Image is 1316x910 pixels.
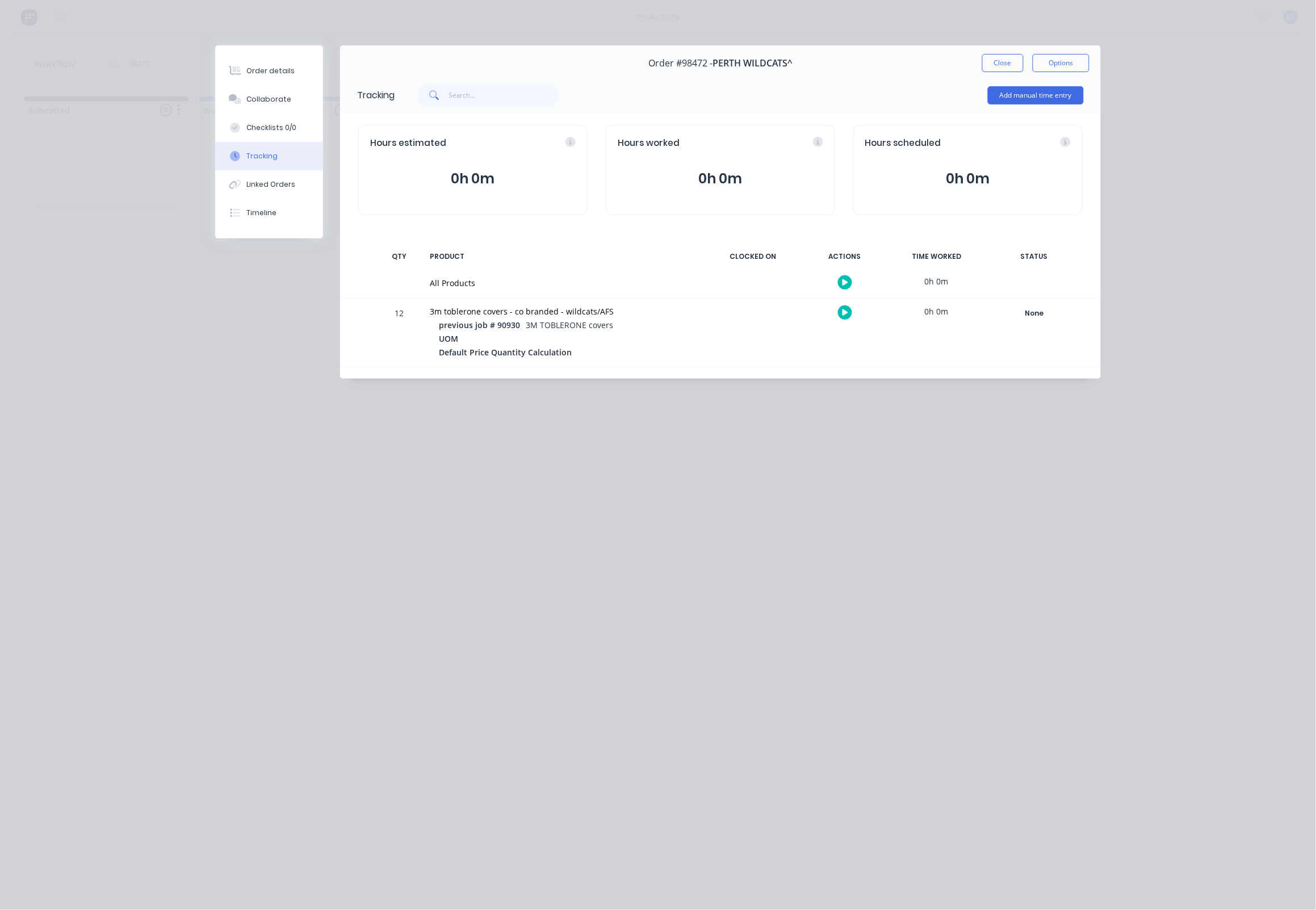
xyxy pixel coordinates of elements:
[439,333,458,345] span: UOM
[430,277,697,289] div: All Products
[982,54,1024,72] button: Close
[1033,54,1089,72] button: Options
[215,57,323,85] button: Order details
[215,142,323,170] button: Tracking
[247,208,277,218] div: Timeline
[449,84,560,107] input: Search...
[382,245,416,269] div: QTY
[894,245,979,269] div: TIME WORKED
[247,94,292,104] div: Collaborate
[370,168,576,190] button: 0h 0m
[648,58,713,69] span: Order #98472 -
[370,137,446,150] span: Hours estimated
[894,299,979,324] div: 0h 0m
[988,86,1084,104] button: Add manual time entry
[439,319,520,331] span: previous job # 90930
[215,85,323,114] button: Collaborate
[247,66,295,76] div: Order details
[215,199,323,227] button: Timeline
[802,245,887,269] div: ACTIONS
[215,114,323,142] button: Checklists 0/0
[713,58,793,69] span: PERTH WILDCATS^
[618,168,823,190] button: 0h 0m
[357,89,395,102] div: Tracking
[986,245,1083,269] div: STATUS
[865,137,941,150] span: Hours scheduled
[994,306,1075,321] div: None
[430,305,697,317] div: 3m toblerone covers - co branded - wildcats/AFS
[382,300,416,367] div: 12
[247,151,278,161] div: Tracking
[710,245,795,269] div: CLOCKED ON
[618,137,680,150] span: Hours worked
[247,179,296,190] div: Linked Orders
[439,346,572,358] span: Default Price Quantity Calculation
[526,320,613,330] span: 3M TOBLERONE covers
[865,168,1071,190] button: 0h 0m
[894,269,979,294] div: 0h 0m
[423,245,703,269] div: PRODUCT
[993,305,1076,321] button: None
[215,170,323,199] button: Linked Orders
[247,123,297,133] div: Checklists 0/0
